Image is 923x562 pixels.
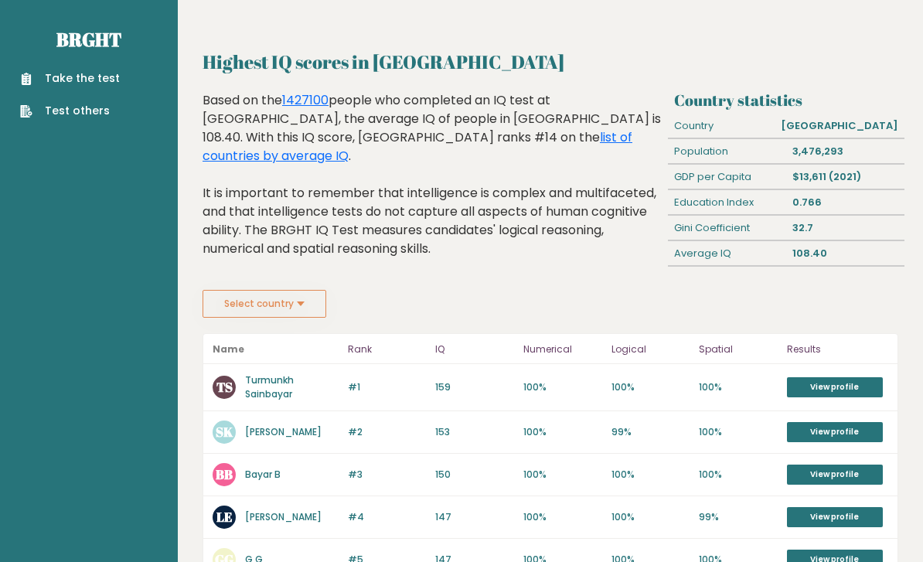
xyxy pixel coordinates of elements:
[523,425,602,439] p: 100%
[787,422,883,442] a: View profile
[435,380,514,394] p: 159
[203,48,898,76] h2: Highest IQ scores in [GEOGRAPHIC_DATA]
[216,465,233,483] text: BB
[435,510,514,524] p: 147
[668,165,786,189] div: GDP per Capita
[348,510,427,524] p: #4
[787,377,883,397] a: View profile
[213,342,244,356] b: Name
[435,340,514,359] p: IQ
[523,510,602,524] p: 100%
[611,380,690,394] p: 100%
[786,165,904,189] div: $13,611 (2021)
[216,508,233,526] text: LE
[668,216,786,240] div: Gini Coefficient
[203,290,326,318] button: Select country
[668,241,786,266] div: Average IQ
[668,190,786,215] div: Education Index
[20,103,120,119] a: Test others
[56,27,121,52] a: Brght
[523,380,602,394] p: 100%
[348,468,427,482] p: #3
[245,373,294,400] a: Turmunkh Sainbayar
[245,425,322,438] a: [PERSON_NAME]
[787,507,883,527] a: View profile
[282,91,329,109] a: 1427100
[348,340,427,359] p: Rank
[348,380,427,394] p: #1
[348,425,427,439] p: #2
[611,425,690,439] p: 99%
[203,91,662,281] div: Based on the people who completed an IQ test at [GEOGRAPHIC_DATA], the average IQ of people in [G...
[245,468,281,481] a: Bayar B
[611,510,690,524] p: 100%
[611,340,690,359] p: Logical
[786,241,904,266] div: 108.40
[523,340,602,359] p: Numerical
[699,380,778,394] p: 100%
[216,423,233,441] text: SK
[786,139,904,164] div: 3,476,293
[699,510,778,524] p: 99%
[668,139,786,164] div: Population
[20,70,120,87] a: Take the test
[786,216,904,240] div: 32.7
[699,425,778,439] p: 100%
[668,114,775,138] div: Country
[699,468,778,482] p: 100%
[787,465,883,485] a: View profile
[674,91,898,110] h3: Country statistics
[775,114,904,138] div: [GEOGRAPHIC_DATA]
[203,128,632,165] a: list of countries by average IQ
[786,190,904,215] div: 0.766
[245,510,322,523] a: [PERSON_NAME]
[523,468,602,482] p: 100%
[216,378,233,396] text: TS
[611,468,690,482] p: 100%
[435,468,514,482] p: 150
[699,340,778,359] p: Spatial
[787,340,888,359] p: Results
[435,425,514,439] p: 153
